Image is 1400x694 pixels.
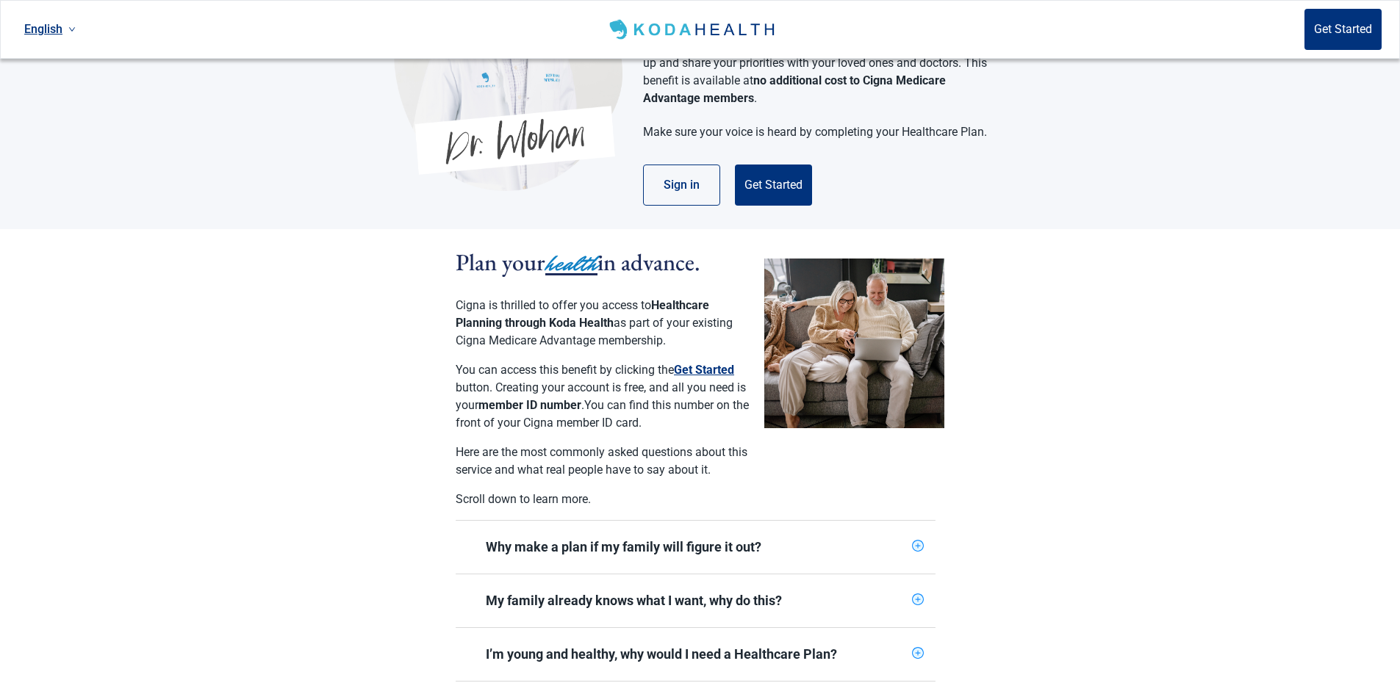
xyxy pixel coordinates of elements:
button: Get Started [735,165,812,206]
span: down [68,26,76,33]
p: Make sure your voice is heard by completing your Healthcare Plan. [643,123,992,141]
span: plus-circle [912,540,924,552]
button: Get Started [674,361,734,379]
button: Get Started [1304,9,1382,50]
div: Why make a plan if my family will figure it out? [456,521,936,574]
strong: member ID number [478,398,581,412]
div: I’m young and healthy, why would I need a Healthcare Plan? [486,646,906,663]
div: My family already knows what I want, why do this? [486,592,906,610]
p: Here are the most commonly asked questions about this service and what real people have to say ab... [456,444,750,479]
span: plus-circle [912,647,924,659]
span: Plan your [456,247,545,278]
span: plus-circle [912,593,924,605]
p: You can access this benefit by clicking the button. Creating your account is free, and all you ne... [456,361,750,432]
button: Sign in [643,165,720,206]
div: My family already knows what I want, why do this? [456,574,936,627]
span: health [545,247,597,280]
div: Why make a plan if my family will figure it out? [486,538,906,556]
span: in advance. [597,247,700,278]
p: Scroll down to learn more. [456,491,750,508]
img: Koda Health [606,18,780,41]
strong: no additional cost to Cigna Medicare Advantage members [643,73,946,105]
span: Cigna is thrilled to offer you access to [456,298,651,312]
a: Current language: English [18,17,82,41]
div: I’m young and healthy, why would I need a Healthcare Plan? [456,628,936,681]
img: Couple planning their healthcare together [764,259,944,428]
p: We created this Healthcare Planning platform to allow you to speak up and share your priorities w... [643,37,992,107]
